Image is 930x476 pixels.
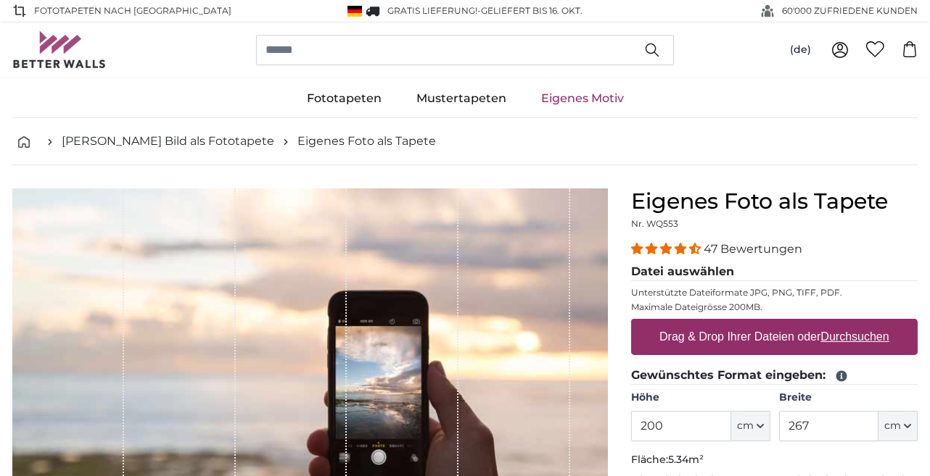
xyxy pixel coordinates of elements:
[34,4,231,17] span: Fototapeten nach [GEOGRAPHIC_DATA]
[654,322,895,351] label: Drag & Drop Ihrer Dateien oder
[631,453,918,467] p: Fläche:
[631,287,918,298] p: Unterstützte Dateiformate JPG, PNG, TIFF, PDF.
[884,419,901,433] span: cm
[631,391,770,405] label: Höhe
[631,242,704,256] span: 4.38 stars
[631,301,918,313] p: Maximale Dateigrösse 200MB.
[477,5,583,16] span: -
[704,242,802,256] span: 47 Bewertungen
[387,5,477,16] span: GRATIS Lieferung!
[782,4,918,17] span: 60'000 ZUFRIEDENE KUNDEN
[778,37,823,63] button: (de)
[12,31,107,68] img: Betterwalls
[737,419,754,433] span: cm
[12,118,918,165] nav: breadcrumbs
[524,80,641,117] a: Eigenes Motiv
[821,330,889,343] u: Durchsuchen
[878,411,918,441] button: cm
[399,80,524,117] a: Mustertapeten
[289,80,399,117] a: Fototapeten
[731,411,770,441] button: cm
[481,5,583,16] span: Geliefert bis 16. Okt.
[297,133,436,150] a: Eigenes Foto als Tapete
[779,391,918,405] label: Breite
[347,6,362,17] img: Deutschland
[631,218,678,229] span: Nr. WQ553
[668,453,704,466] span: 5.34m²
[631,188,918,214] h1: Eigenes Foto als Tapete
[631,263,918,281] legend: Datei auswählen
[631,367,918,385] legend: Gewünschtes Format eingeben:
[62,133,274,150] a: [PERSON_NAME] Bild als Fototapete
